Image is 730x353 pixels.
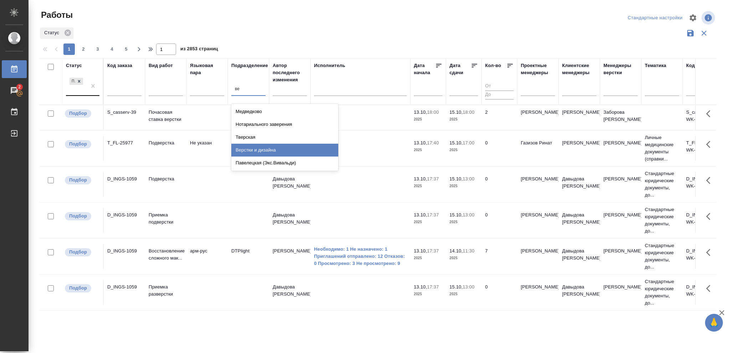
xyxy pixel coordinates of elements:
p: 2025 [414,183,442,190]
span: 4 [106,46,118,53]
button: Сбросить фильтры [697,26,711,40]
p: 2025 [449,183,478,190]
div: Подразделение [231,62,268,69]
p: 2025 [414,116,442,123]
td: Давыдова [PERSON_NAME] [269,172,310,197]
p: 13:00 [463,212,474,218]
td: [PERSON_NAME] [517,105,559,130]
p: 13:00 [463,176,474,181]
p: Стандартные юридические документы, до... [645,206,679,235]
p: Подверстка [149,175,183,183]
td: 0 [482,280,517,305]
div: Менеджеры верстки [603,62,638,76]
span: 🙏 [708,315,720,330]
p: 17:00 [463,140,474,145]
p: [PERSON_NAME] [603,175,638,183]
p: 2025 [414,219,442,226]
div: split button [626,12,684,24]
div: Можно подбирать исполнителей [64,139,99,149]
td: D_INGS-1059-WK-006 [683,280,724,305]
p: [PERSON_NAME] [603,247,638,255]
td: T_FL-25977-WK-011 [683,136,724,161]
p: 17:37 [427,284,439,290]
div: Медведково [231,105,338,118]
td: DTPspecialists [228,105,269,130]
span: из 2853 страниц [180,45,218,55]
button: Здесь прячутся важные кнопки [702,136,719,153]
p: 13.10, [414,109,427,115]
span: 2 [78,46,89,53]
td: D_INGS-1059-WK-009 [683,172,724,197]
div: D_INGS-1059 [107,211,142,219]
td: 0 [482,136,517,161]
span: Работы [39,9,73,21]
div: Можно подбирать исполнителей [64,211,99,221]
div: Подбор [69,77,84,86]
td: [PERSON_NAME] [559,136,600,161]
p: Статус [44,29,62,36]
div: Статус [40,27,73,39]
div: Исполнитель [314,62,345,69]
p: Восстановление сложного мак... [149,247,183,262]
p: 2025 [414,255,442,262]
div: Нотариального заверения [231,118,338,131]
a: Необходимо: 1 Не назначено: 1 Приглашений отправлено: 12 Отказов: 0 Просмотрено: 3 Не просмотрено: 9 [314,246,407,267]
p: Подбор [69,285,87,292]
div: Тверская [231,131,338,144]
p: 2025 [449,255,478,262]
div: Можно подбирать исполнителей [64,283,99,293]
p: 2025 [414,291,442,298]
div: Автор последнего изменения [273,62,307,83]
button: 🙏 [705,314,723,332]
p: 15.10, [449,284,463,290]
td: Давыдова [PERSON_NAME] [559,208,600,233]
td: S_casserv-39-WK-017 [683,105,724,130]
p: 2025 [449,219,478,226]
div: Языковая пара [190,62,224,76]
p: 13.10, [414,140,427,145]
p: Личные медицинские документы (справки... [645,134,679,163]
div: Код работы [686,62,714,69]
td: Газизов Ринат [517,136,559,161]
button: 4 [106,44,118,55]
td: [PERSON_NAME] [517,280,559,305]
p: 15.10, [449,176,463,181]
div: D_INGS-1059 [107,283,142,291]
p: Подбор [69,140,87,148]
p: Стандартные юридические документы, до... [645,278,679,307]
p: [PERSON_NAME] [603,139,638,147]
td: Давыдова [PERSON_NAME] [559,280,600,305]
div: Павелецкая (Экс.Вивальди) [231,157,338,169]
td: D_INGS-1059-WK-007 [683,244,724,269]
p: [PERSON_NAME] [603,211,638,219]
p: Заборова [PERSON_NAME] [603,109,638,123]
td: Не указан [186,136,228,161]
button: Сохранить фильтры [684,26,697,40]
p: 11:30 [463,248,474,254]
input: От [485,82,514,91]
a: 2 [2,82,27,99]
p: 13.10, [414,212,427,218]
p: Стандартные юридические документы, до... [645,314,679,343]
div: Можно подбирать исполнителей [64,109,99,118]
div: T_FL-25977 [107,139,142,147]
span: Посмотреть информацию [701,11,716,25]
p: 17:37 [427,248,439,254]
td: [PERSON_NAME] [517,208,559,233]
p: 15.10, [449,109,463,115]
div: Дата начала [414,62,435,76]
button: 3 [92,44,103,55]
div: Можно подбирать исполнителей [64,247,99,257]
p: 2025 [449,147,478,154]
td: 2 [482,105,517,130]
td: Давыдова [PERSON_NAME] [559,172,600,197]
button: Здесь прячутся важные кнопки [702,172,719,189]
p: 2025 [414,147,442,154]
td: арм-рус [186,244,228,269]
div: S_casserv-39 [107,109,142,116]
p: Подбор [69,249,87,256]
div: D_INGS-1059 [107,247,142,255]
p: 14.10, [449,248,463,254]
div: Вид работ [149,62,173,69]
td: [PERSON_NAME] [517,172,559,197]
